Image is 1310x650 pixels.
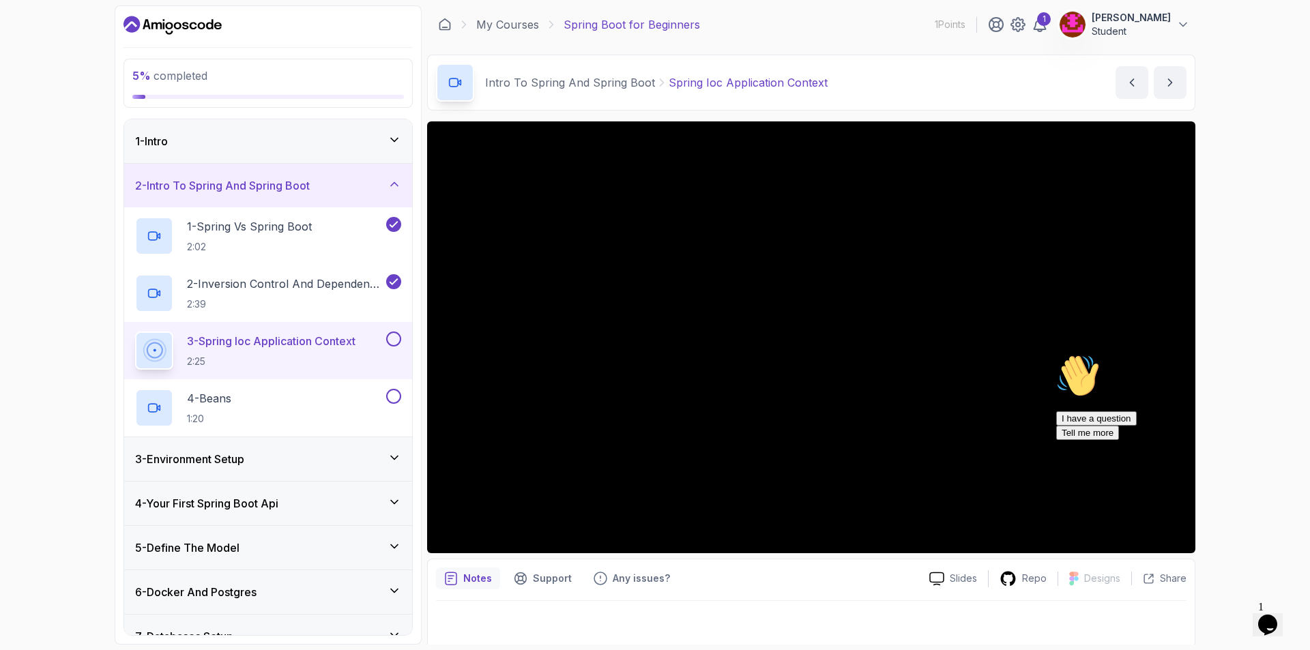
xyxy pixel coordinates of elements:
img: :wave: [5,5,49,49]
iframe: chat widget [1051,349,1296,589]
button: 2-Inversion Control And Dependency Injection2:39 [135,274,401,312]
a: 1 [1032,16,1048,33]
p: Spring Boot for Beginners [564,16,700,33]
a: Dashboard [123,14,222,36]
p: Repo [1022,572,1047,585]
p: 2:25 [187,355,355,368]
p: 2:39 [187,297,383,311]
iframe: chat widget [1253,595,1296,636]
span: completed [132,69,207,83]
img: user profile image [1060,12,1086,38]
button: next content [1154,66,1187,99]
button: 5-Define The Model [124,526,412,570]
a: My Courses [476,16,539,33]
p: 4 - Beans [187,390,231,407]
p: Notes [463,572,492,585]
button: I have a question [5,63,86,77]
button: 2-Intro To Spring And Spring Boot [124,164,412,207]
a: Dashboard [438,18,452,31]
button: 3-Environment Setup [124,437,412,481]
h3: 6 - Docker And Postgres [135,584,257,600]
button: Feedback button [585,567,678,589]
iframe: 3 - Spring IoC Application Context [427,121,1195,553]
div: 👋Hi! How can we help?I have a questionTell me more [5,5,251,91]
p: Support [533,572,572,585]
button: Support button [506,567,580,589]
button: Tell me more [5,77,68,91]
p: Slides [950,572,977,585]
p: 1 - Spring Vs Spring Boot [187,218,312,235]
button: notes button [436,567,500,589]
h3: 7 - Databases Setup [135,628,233,645]
p: Student [1092,25,1171,38]
button: user profile image[PERSON_NAME]Student [1059,11,1190,38]
a: Repo [989,570,1058,587]
h3: 3 - Environment Setup [135,451,244,467]
button: previous content [1116,66,1148,99]
span: Hi! How can we help? [5,41,135,51]
p: 1 Points [935,18,965,31]
p: 1:20 [187,412,231,426]
p: 2 - Inversion Control And Dependency Injection [187,276,383,292]
button: 4-Beans1:20 [135,389,401,427]
p: 3 - Spring Ioc Application Context [187,333,355,349]
p: [PERSON_NAME] [1092,11,1171,25]
h3: 1 - Intro [135,133,168,149]
h3: 5 - Define The Model [135,540,239,556]
div: 1 [1037,12,1051,26]
span: 5 % [132,69,151,83]
button: 1-Intro [124,119,412,163]
h3: 2 - Intro To Spring And Spring Boot [135,177,310,194]
p: Spring Ioc Application Context [669,74,828,91]
p: Intro To Spring And Spring Boot [485,74,655,91]
button: 1-Spring Vs Spring Boot2:02 [135,217,401,255]
button: 3-Spring Ioc Application Context2:25 [135,331,401,370]
p: Any issues? [613,572,670,585]
a: Slides [918,572,988,586]
h3: 4 - Your First Spring Boot Api [135,495,278,512]
p: 2:02 [187,240,312,254]
button: 4-Your First Spring Boot Api [124,482,412,525]
button: 6-Docker And Postgres [124,570,412,614]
